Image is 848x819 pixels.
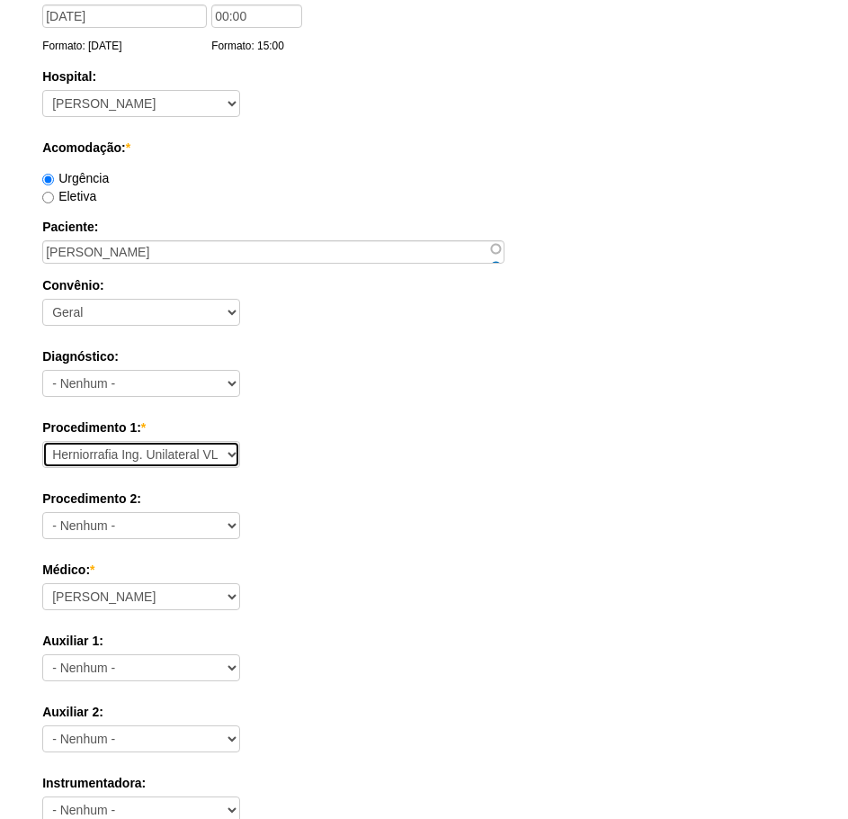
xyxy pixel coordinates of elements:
label: Paciente: [42,218,806,236]
span: Este campo é obrigatório. [141,420,146,435]
label: Hospital: [42,67,806,85]
label: Eletiva [42,189,96,203]
label: Acomodação: [42,139,806,157]
label: Instrumentadora: [42,774,806,792]
input: Urgência [42,174,54,185]
label: Convênio: [42,276,806,294]
span: Este campo é obrigatório. [90,562,94,577]
div: Formato: [DATE] [42,37,211,55]
label: Procedimento 1: [42,418,806,436]
label: Auxiliar 2: [42,703,806,721]
label: Auxiliar 1: [42,632,806,650]
label: Urgência [42,171,109,185]
span: Este campo é obrigatório. [126,140,130,155]
input: Eletiva [42,192,54,203]
label: Médico: [42,561,806,579]
div: Formato: 15:00 [211,37,307,55]
label: Diagnóstico: [42,347,806,365]
label: Procedimento 2: [42,490,806,508]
